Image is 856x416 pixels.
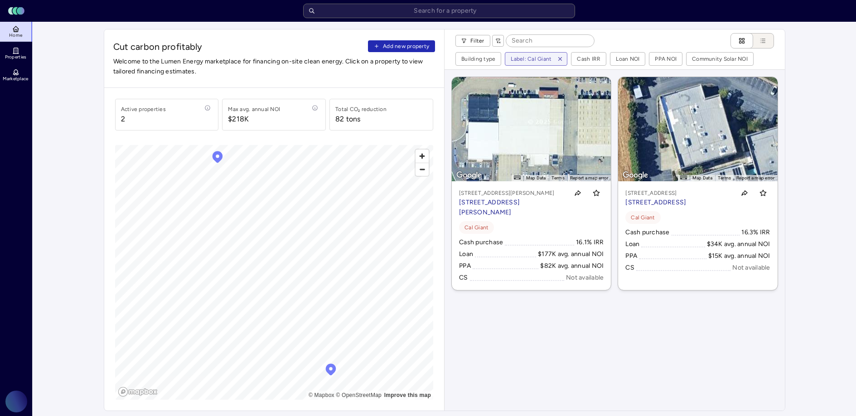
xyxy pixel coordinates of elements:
div: CS [459,273,468,283]
a: OpenStreetMap [336,392,382,398]
div: Max avg. annual NOI [228,105,280,114]
div: Community Solar NOI [692,54,748,63]
div: Loan [625,239,639,249]
button: Community Solar NOI [687,53,753,65]
canvas: Map [115,145,434,400]
div: $15K avg. annual NOI [708,251,770,261]
span: Marketplace [3,76,28,82]
span: Add new property [383,42,429,51]
div: Cash purchase [625,227,669,237]
p: [STREET_ADDRESS][PERSON_NAME] [459,189,565,198]
div: PPA [625,251,637,261]
div: 16.3% IRR [741,227,770,237]
span: $218K [228,114,280,125]
span: Filter [470,36,484,45]
div: Loan [459,249,473,259]
input: Search for a property [303,4,575,18]
button: Toggle favorite [756,186,770,200]
div: $177K avg. annual NOI [538,249,604,259]
button: List view [744,33,774,48]
div: Label: Cal Giant [511,54,551,63]
button: Label: Cal Giant [505,53,553,65]
span: Cut carbon profitably [113,40,365,53]
div: Cash IRR [577,54,600,63]
a: Mapbox logo [118,387,158,397]
div: Map marker [324,363,338,379]
input: Search [506,35,594,47]
div: PPA NOI [655,54,677,63]
button: Loan NOI [610,53,645,65]
div: $34K avg. annual NOI [707,239,770,249]
div: PPA [459,261,471,271]
button: Filter [455,35,490,47]
div: Total CO₂ reduction [335,105,387,114]
div: Loan NOI [616,54,639,63]
span: Cal Giant [464,223,488,232]
button: Zoom in [416,150,429,163]
p: [STREET_ADDRESS][PERSON_NAME] [459,198,565,218]
span: Home [9,33,22,38]
span: Cal Giant [631,213,655,222]
a: Map[STREET_ADDRESS][PERSON_NAME][STREET_ADDRESS][PERSON_NAME]Toggle favoriteCal GiantCash purchas... [452,77,611,290]
button: Add new property [368,40,435,52]
a: Map feedback [384,392,431,398]
div: Cash purchase [459,237,503,247]
span: 2 [121,114,166,125]
a: Map[STREET_ADDRESS][STREET_ADDRESS]Toggle favoriteCal GiantCash purchase16.3% IRRLoan$34K avg. an... [618,77,777,290]
p: [STREET_ADDRESS] [625,189,686,198]
span: Welcome to the Lumen Energy marketplace for financing on-site clean energy. Click on a property t... [113,57,435,77]
div: Not available [566,273,604,283]
p: [STREET_ADDRESS] [625,198,686,208]
button: Cards view [730,33,753,48]
button: Toggle favorite [589,186,604,200]
div: $82K avg. annual NOI [540,261,604,271]
div: Not available [732,263,770,273]
span: Properties [5,54,27,60]
a: Mapbox [309,392,334,398]
div: Map marker [211,150,224,166]
div: Active properties [121,105,166,114]
button: PPA NOI [649,53,682,65]
button: Cash IRR [571,53,606,65]
div: CS [625,263,634,273]
div: 16.1% IRR [576,237,604,247]
button: Zoom out [416,163,429,176]
div: Building type [461,54,495,63]
button: Building type [456,53,501,65]
div: 82 tons [335,114,360,125]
